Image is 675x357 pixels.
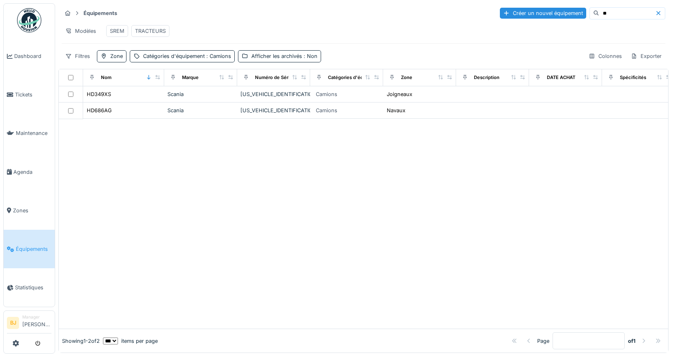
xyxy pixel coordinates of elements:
span: Agenda [13,168,51,176]
div: Scania [167,90,234,98]
span: : Camions [205,53,231,59]
a: BJ Manager[PERSON_NAME] [7,314,51,333]
div: Filtres [62,50,94,62]
a: Tickets [4,75,55,114]
span: : Non [302,53,317,59]
div: SREM [110,27,124,35]
strong: of 1 [628,337,636,345]
div: [US_VEHICLE_IDENTIFICATION_NUMBER] [240,107,307,114]
div: Manager [22,314,51,320]
div: Catégories d'équipement [143,52,231,60]
div: Description [474,74,499,81]
div: Nom [101,74,111,81]
div: Zone [110,52,123,60]
div: Créer un nouvel équipement [500,8,586,19]
div: Showing 1 - 2 of 2 [62,337,100,345]
div: Spécificités [620,74,646,81]
span: Maintenance [16,129,51,137]
span: Zones [13,207,51,214]
img: Badge_color-CXgf-gQk.svg [17,8,41,32]
div: Joigneaux [387,90,412,98]
div: Numéro de Série [255,74,292,81]
div: Scania [167,107,234,114]
div: Afficher les archivés [251,52,317,60]
a: Statistiques [4,268,55,307]
div: HD349XS [87,90,111,98]
li: BJ [7,317,19,329]
span: Statistiques [15,284,51,291]
div: Zone [401,74,412,81]
a: Zones [4,191,55,230]
div: Catégories d'équipement [328,74,384,81]
a: Agenda [4,153,55,191]
div: Marque [182,74,199,81]
div: Camions [316,107,337,114]
div: TRACTEURS [135,27,166,35]
li: [PERSON_NAME] [22,314,51,331]
div: Exporter [627,50,665,62]
div: items per page [103,337,158,345]
a: Dashboard [4,37,55,75]
div: DATE ACHAT [547,74,575,81]
strong: Équipements [80,9,120,17]
div: Page [537,337,549,345]
a: Maintenance [4,114,55,152]
div: Camions [316,90,337,98]
span: Équipements [16,245,51,253]
div: Navaux [387,107,405,114]
span: Tickets [15,91,51,98]
span: Dashboard [14,52,51,60]
a: Équipements [4,230,55,268]
div: HD686AG [87,107,112,114]
div: [US_VEHICLE_IDENTIFICATION_NUMBER] [240,90,307,98]
div: Modèles [62,25,100,37]
div: Colonnes [585,50,626,62]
